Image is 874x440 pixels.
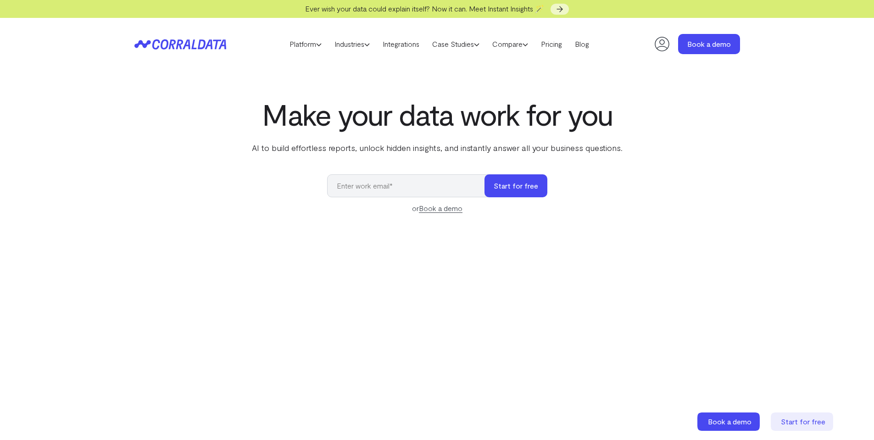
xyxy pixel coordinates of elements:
[697,412,762,431] a: Book a demo
[250,142,624,154] p: AI to build effortless reports, unlock hidden insights, and instantly answer all your business qu...
[305,4,544,13] span: Ever wish your data could explain itself? Now it can. Meet Instant Insights 🪄
[484,174,547,197] button: Start for free
[283,37,328,51] a: Platform
[534,37,568,51] a: Pricing
[678,34,740,54] a: Book a demo
[781,417,825,426] span: Start for free
[327,203,547,214] div: or
[568,37,596,51] a: Blog
[327,174,494,197] input: Enter work email*
[328,37,376,51] a: Industries
[708,417,752,426] span: Book a demo
[419,204,462,213] a: Book a demo
[771,412,835,431] a: Start for free
[250,98,624,131] h1: Make your data work for you
[426,37,486,51] a: Case Studies
[486,37,534,51] a: Compare
[376,37,426,51] a: Integrations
